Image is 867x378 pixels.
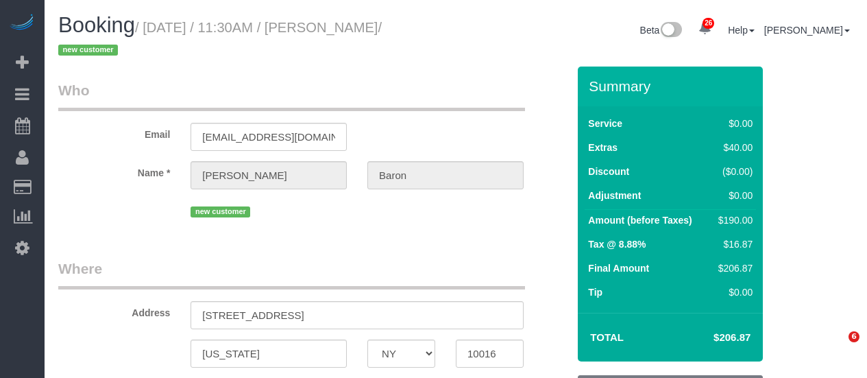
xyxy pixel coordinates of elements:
label: Email [48,123,180,141]
span: 6 [848,331,859,342]
input: City [191,340,347,368]
div: $40.00 [713,141,753,154]
span: 26 [703,18,714,29]
span: new customer [191,206,250,217]
label: Tip [588,285,602,299]
label: Extras [588,141,618,154]
input: Last Name [367,161,524,189]
a: Beta [640,25,683,36]
div: $16.87 [713,237,753,251]
a: [PERSON_NAME] [764,25,850,36]
input: Zip Code [456,340,524,368]
label: Address [48,301,180,320]
img: New interface [659,22,682,40]
legend: Who [58,80,525,111]
label: Name * [48,161,180,180]
h3: Summary [589,78,756,94]
label: Amount (before Taxes) [588,213,692,227]
strong: Total [590,331,624,343]
div: $190.00 [713,213,753,227]
a: Help [728,25,755,36]
label: Tax @ 8.88% [588,237,646,251]
iframe: Intercom live chat [820,331,853,364]
input: First Name [191,161,347,189]
label: Adjustment [588,189,641,202]
label: Final Amount [588,261,649,275]
span: new customer [58,45,118,56]
div: $206.87 [713,261,753,275]
div: $0.00 [713,285,753,299]
img: Automaid Logo [8,14,36,33]
h4: $206.87 [672,332,750,344]
span: Booking [58,13,135,37]
legend: Where [58,259,525,290]
a: 26 [692,14,718,44]
input: Email [191,123,347,151]
div: ($0.00) [713,165,753,178]
small: / [DATE] / 11:30AM / [PERSON_NAME] [58,20,382,58]
label: Service [588,117,622,130]
div: $0.00 [713,189,753,202]
div: $0.00 [713,117,753,130]
label: Discount [588,165,629,178]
